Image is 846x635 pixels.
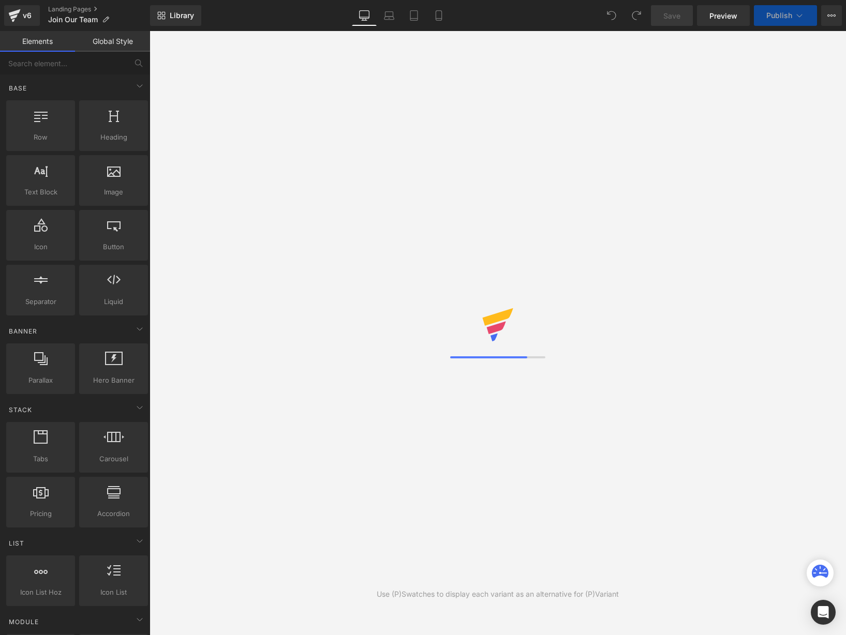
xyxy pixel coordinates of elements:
span: Publish [766,11,792,20]
span: Hero Banner [82,375,145,386]
a: Tablet [402,5,426,26]
span: Preview [709,10,737,21]
span: Heading [82,132,145,143]
a: Global Style [75,31,150,52]
span: Text Block [9,187,72,198]
div: Open Intercom Messenger [811,600,836,625]
span: Liquid [82,296,145,307]
a: Landing Pages [48,5,150,13]
span: Save [663,10,680,21]
span: Icon [9,241,72,252]
a: Laptop [377,5,402,26]
span: Module [8,617,40,627]
span: Join Our Team [48,16,98,24]
div: Use (P)Swatches to display each variant as an alternative for (P)Variant [377,588,619,600]
a: Preview [697,5,750,26]
span: Tabs [9,453,72,464]
span: Parallax [9,375,72,386]
button: Undo [601,5,622,26]
button: Publish [754,5,817,26]
span: Icon List Hoz [9,587,72,598]
span: Carousel [82,453,145,464]
span: Banner [8,326,38,336]
a: v6 [4,5,40,26]
span: Pricing [9,508,72,519]
span: Library [170,11,194,20]
a: Desktop [352,5,377,26]
span: Base [8,83,28,93]
span: Button [82,241,145,252]
a: New Library [150,5,201,26]
span: Icon List [82,587,145,598]
span: Separator [9,296,72,307]
span: Accordion [82,508,145,519]
div: v6 [21,9,34,22]
span: Stack [8,405,33,415]
span: Row [9,132,72,143]
span: Image [82,187,145,198]
button: More [821,5,842,26]
button: Redo [626,5,647,26]
span: List [8,538,25,548]
a: Mobile [426,5,451,26]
